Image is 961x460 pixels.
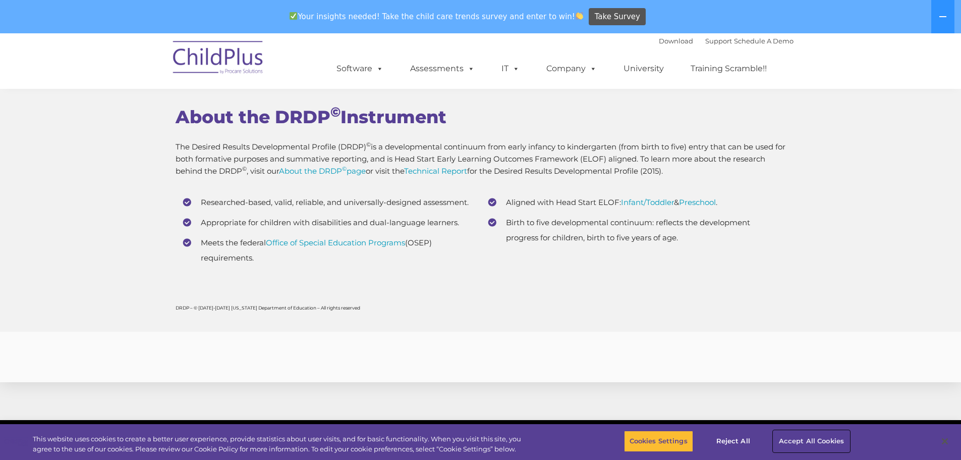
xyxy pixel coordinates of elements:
sup: © [342,165,347,172]
img: 👏 [576,12,583,20]
a: Assessments [400,59,485,79]
span: Your insights needed! Take the child care trends survey and enter to win! [286,7,588,26]
button: Accept All Cookies [773,431,850,452]
button: Cookies Settings [624,431,693,452]
li: Appropriate for children with disabilities and dual-language learners. [183,215,473,230]
li: Birth to five developmental continuum: reflects the development progress for children, birth to f... [488,215,778,245]
a: Software [326,59,393,79]
a: Office of Special Education Programs [266,238,405,247]
span: About the DRDP Instrument [176,106,446,128]
sup: © [366,141,371,148]
a: University [613,59,674,79]
a: About the DRDP©page [279,166,366,176]
button: Close [934,430,956,452]
a: Preschool [679,197,716,207]
a: IT [491,59,530,79]
a: Download [659,37,693,45]
sup: © [242,165,247,172]
a: Technical Report [404,166,467,176]
div: This website uses cookies to create a better user experience, provide statistics about user visit... [33,434,529,454]
img: ✅ [290,12,297,20]
li: Meets the federal (OSEP) requirements. [183,235,473,266]
li: Aligned with Head Start ELOF: & . [488,195,778,210]
a: Schedule A Demo [734,37,794,45]
a: Take Survey [589,8,646,26]
span: DRDP – © [DATE]-[DATE] [US_STATE] Department of Education – All rights reserved [176,305,360,311]
font: | [659,37,794,45]
sup: © [330,104,341,120]
a: Company [536,59,607,79]
a: Infant/Toddler [621,197,674,207]
li: Researched-based, valid, reliable, and universally-designed assessment. [183,195,473,210]
a: Support [705,37,732,45]
img: ChildPlus by Procare Solutions [168,34,269,84]
span: Take Survey [595,8,640,26]
p: The Desired Results Developmental Profile (DRDP) is a developmental continuum from early infancy ... [176,141,786,177]
a: Training Scramble!! [681,59,777,79]
button: Reject All [702,431,765,452]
